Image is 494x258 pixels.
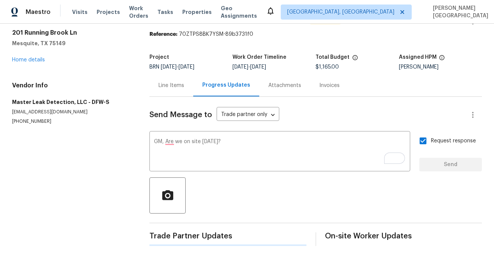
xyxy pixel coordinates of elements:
[149,64,194,70] span: BRN
[149,111,212,119] span: Send Message to
[12,118,131,125] p: [PHONE_NUMBER]
[287,8,394,16] span: [GEOGRAPHIC_DATA], [GEOGRAPHIC_DATA]
[182,8,212,16] span: Properties
[250,64,266,70] span: [DATE]
[352,55,358,64] span: The total cost of line items that have been proposed by Opendoor. This sum includes line items th...
[431,137,476,145] span: Request response
[12,98,131,106] h5: Master Leak Detection, LLC - DFW-S
[439,55,445,64] span: The hpm assigned to this work order.
[149,232,306,240] span: Trade Partner Updates
[399,55,437,60] h5: Assigned HPM
[149,32,177,37] b: Reference:
[159,82,184,89] div: Line Items
[430,5,488,20] span: [PERSON_NAME][GEOGRAPHIC_DATA]
[399,64,482,70] div: [PERSON_NAME]
[221,5,257,20] span: Geo Assignments
[161,64,177,70] span: [DATE]
[161,64,194,70] span: -
[149,55,169,60] h5: Project
[316,64,339,70] span: $1,165.00
[26,8,51,16] span: Maestro
[72,8,88,16] span: Visits
[97,8,120,16] span: Projects
[232,64,248,70] span: [DATE]
[325,232,482,240] span: On-site Worker Updates
[319,82,340,89] div: Invoices
[12,29,131,37] h2: 201 Running Brook Ln
[129,5,148,20] span: Work Orders
[149,31,482,38] div: 70ZTPS8BK7YSM-89b3731f0
[268,82,301,89] div: Attachments
[12,109,131,115] p: [EMAIL_ADDRESS][DOMAIN_NAME]
[316,55,350,60] h5: Total Budget
[232,64,266,70] span: -
[154,139,406,165] textarea: To enrich screen reader interactions, please activate Accessibility in Grammarly extension settings
[12,57,45,63] a: Home details
[217,109,279,121] div: Trade partner only
[179,64,194,70] span: [DATE]
[12,82,131,89] h4: Vendor Info
[12,40,131,47] h5: Mesquite, TX 75149
[157,9,173,15] span: Tasks
[202,81,250,89] div: Progress Updates
[232,55,286,60] h5: Work Order Timeline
